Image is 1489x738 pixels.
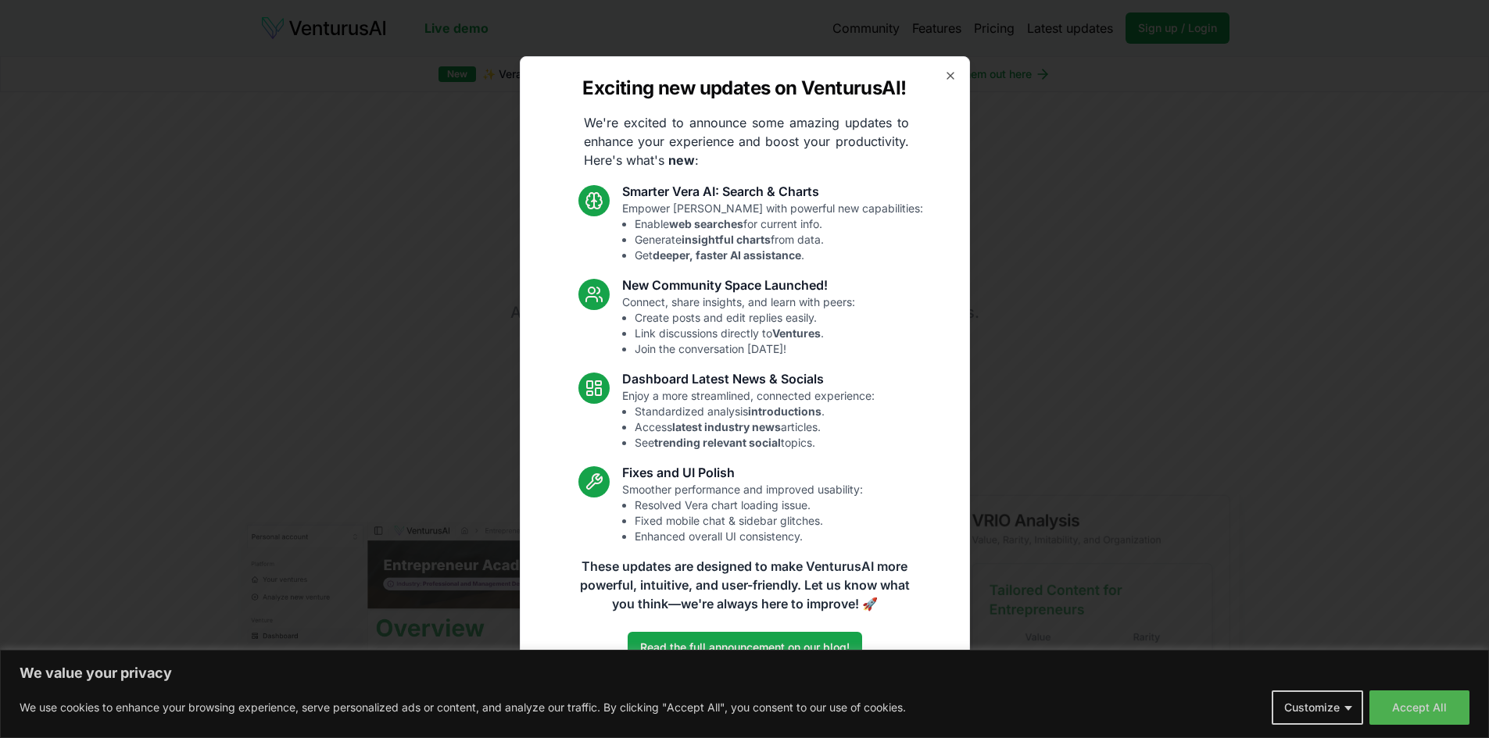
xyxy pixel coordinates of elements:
li: Resolved Vera chart loading issue. [635,497,863,513]
li: Enhanced overall UI consistency. [635,529,863,544]
p: These updates are designed to make VenturusAI more powerful, intuitive, and user-friendly. Let us... [570,557,920,613]
strong: web searches [669,217,743,230]
li: Enable for current info. [635,216,923,232]
strong: deeper, faster AI assistance [653,248,801,262]
h3: Dashboard Latest News & Socials [622,369,875,388]
li: Generate from data. [635,232,923,248]
p: Empower [PERSON_NAME] with powerful new capabilities: [622,201,923,263]
strong: latest industry news [672,420,781,433]
strong: trending relevant social [654,436,781,449]
h3: New Community Space Launched! [622,276,855,294]
strong: introductions [748,405,821,418]
li: Join the conversation [DATE]! [635,341,855,357]
strong: new [668,152,695,168]
strong: insightful charts [682,233,771,246]
p: Enjoy a more streamlined, connected experience: [622,388,875,451]
p: Smoother performance and improved usability: [622,482,863,544]
li: Link discussions directly to . [635,326,855,341]
li: Standardized analysis . [635,404,875,419]
li: Fixed mobile chat & sidebar glitches. [635,513,863,529]
h2: Exciting new updates on VenturusAI! [582,76,906,101]
a: Read the full announcement on our blog! [628,632,862,663]
li: Access articles. [635,419,875,435]
strong: Ventures [772,326,821,340]
p: We're excited to announce some amazing updates to enhance your experience and boost your producti... [571,113,922,169]
li: See topics. [635,435,875,451]
p: Connect, share insights, and learn with peers: [622,294,855,357]
h3: Smarter Vera AI: Search & Charts [622,182,923,201]
li: Get . [635,248,923,263]
h3: Fixes and UI Polish [622,463,863,482]
li: Create posts and edit replies easily. [635,310,855,326]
